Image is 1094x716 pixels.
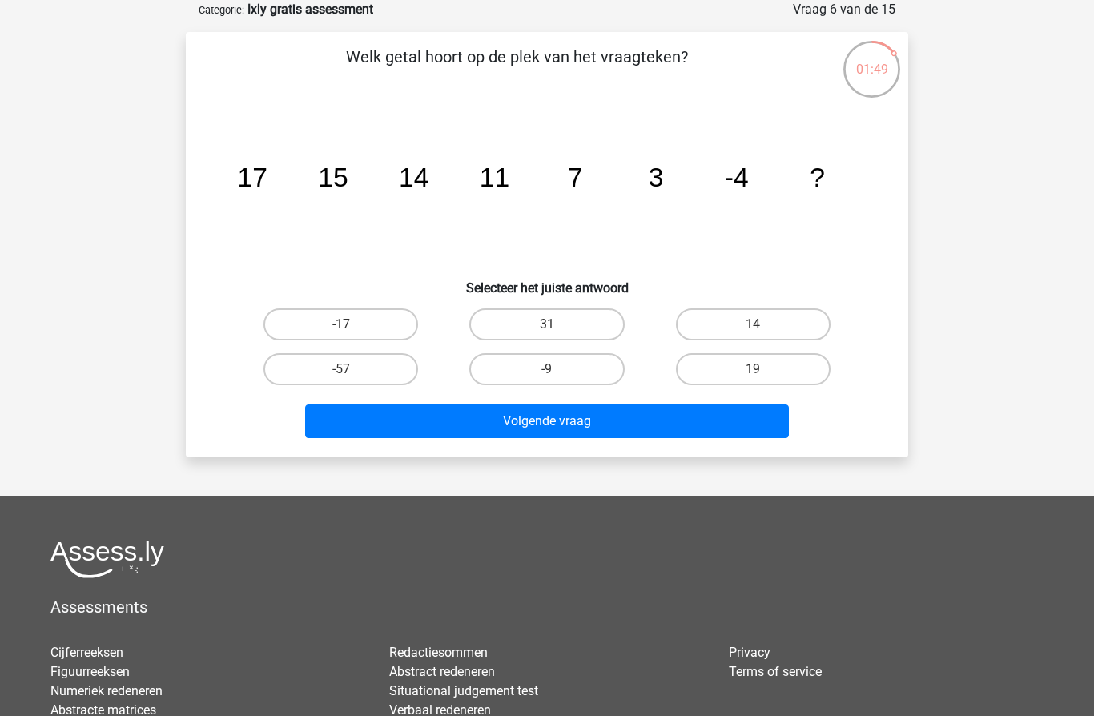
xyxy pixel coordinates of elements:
a: Redactiesommen [389,645,488,660]
tspan: 3 [649,163,664,192]
tspan: 17 [238,163,267,192]
a: Privacy [729,645,770,660]
div: 01:49 [842,39,902,79]
a: Situational judgement test [389,683,538,698]
button: Volgende vraag [305,404,790,438]
label: 19 [676,353,831,385]
h5: Assessments [50,597,1044,617]
tspan: -4 [725,163,749,192]
tspan: ? [810,163,825,192]
h6: Selecteer het juiste antwoord [211,267,883,296]
a: Figuurreeksen [50,664,130,679]
small: Categorie: [199,4,244,16]
a: Cijferreeksen [50,645,123,660]
strong: Ixly gratis assessment [247,2,373,17]
a: Abstract redeneren [389,664,495,679]
p: Welk getal hoort op de plek van het vraagteken? [211,45,823,93]
img: Assessly logo [50,541,164,578]
tspan: 14 [399,163,428,192]
label: -57 [263,353,418,385]
tspan: 15 [318,163,348,192]
tspan: 7 [568,163,583,192]
label: 14 [676,308,831,340]
tspan: 11 [480,163,509,192]
a: Numeriek redeneren [50,683,163,698]
a: Terms of service [729,664,822,679]
label: 31 [469,308,624,340]
label: -9 [469,353,624,385]
label: -17 [263,308,418,340]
